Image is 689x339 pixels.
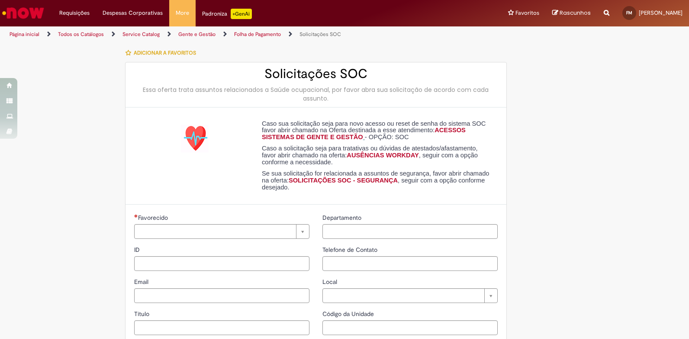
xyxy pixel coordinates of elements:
[234,31,281,38] a: Folha de Pagamento
[178,31,216,38] a: Gente e Gestão
[262,170,491,191] p: Se sua solicitação for relacionada a assuntos de segurança, favor abrir chamado na oferta: , segu...
[322,256,498,271] input: Telefone de Contato
[299,31,341,38] a: Solicitações SOC
[134,320,309,335] input: Título
[322,278,339,286] span: Local
[134,288,309,303] input: Email
[138,214,170,222] span: Necessários - Favorecido
[322,214,363,222] span: Departamento
[134,256,309,271] input: ID
[231,9,252,19] p: +GenAi
[59,9,90,17] span: Requisições
[322,288,498,303] a: Limpar campo Local
[322,246,379,254] span: Telefone de Contato
[289,177,398,184] a: SOLICITAÇÕES SOC - SEGURANÇA
[515,9,539,17] span: Favoritos
[262,127,466,140] a: ACESSOS SISTEMAS DE GENTE E GESTÃO
[134,246,142,254] span: ID
[202,9,252,19] div: Padroniza
[103,9,163,17] span: Despesas Corporativas
[322,320,498,335] input: Código da Unidade
[322,310,376,318] span: Código da Unidade
[134,278,150,286] span: Email
[122,31,160,38] a: Service Catalog
[134,224,309,239] a: Limpar campo Favorecido
[134,49,196,56] span: Adicionar a Favoritos
[262,145,491,166] p: Caso a solicitação seja para tratativas ou dúvidas de atestados/afastamento, favor abrir chamado ...
[125,44,201,62] button: Adicionar a Favoritos
[347,152,419,159] a: AUSÊNCIAS WORKDAY
[560,9,591,17] span: Rascunhos
[6,26,453,42] ul: Trilhas de página
[639,9,683,16] span: [PERSON_NAME]
[322,224,498,239] input: Departamento
[134,310,151,318] span: Título
[262,121,491,141] p: Caso sua solicitação seja para novo acesso ou reset de senha do sistema SOC favor abrir chamado n...
[134,214,138,218] span: Necessários
[134,85,498,103] div: Essa oferta trata assuntos relacionados a Saúde ocupacional, por favor abra sua solicitação de ac...
[10,31,39,38] a: Página inicial
[552,9,591,17] a: Rascunhos
[58,31,104,38] a: Todos os Catálogos
[626,10,632,16] span: FM
[176,9,189,17] span: More
[1,4,45,22] img: ServiceNow
[134,67,498,81] h2: Solicitações SOC
[181,125,209,153] img: Solicitações SOC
